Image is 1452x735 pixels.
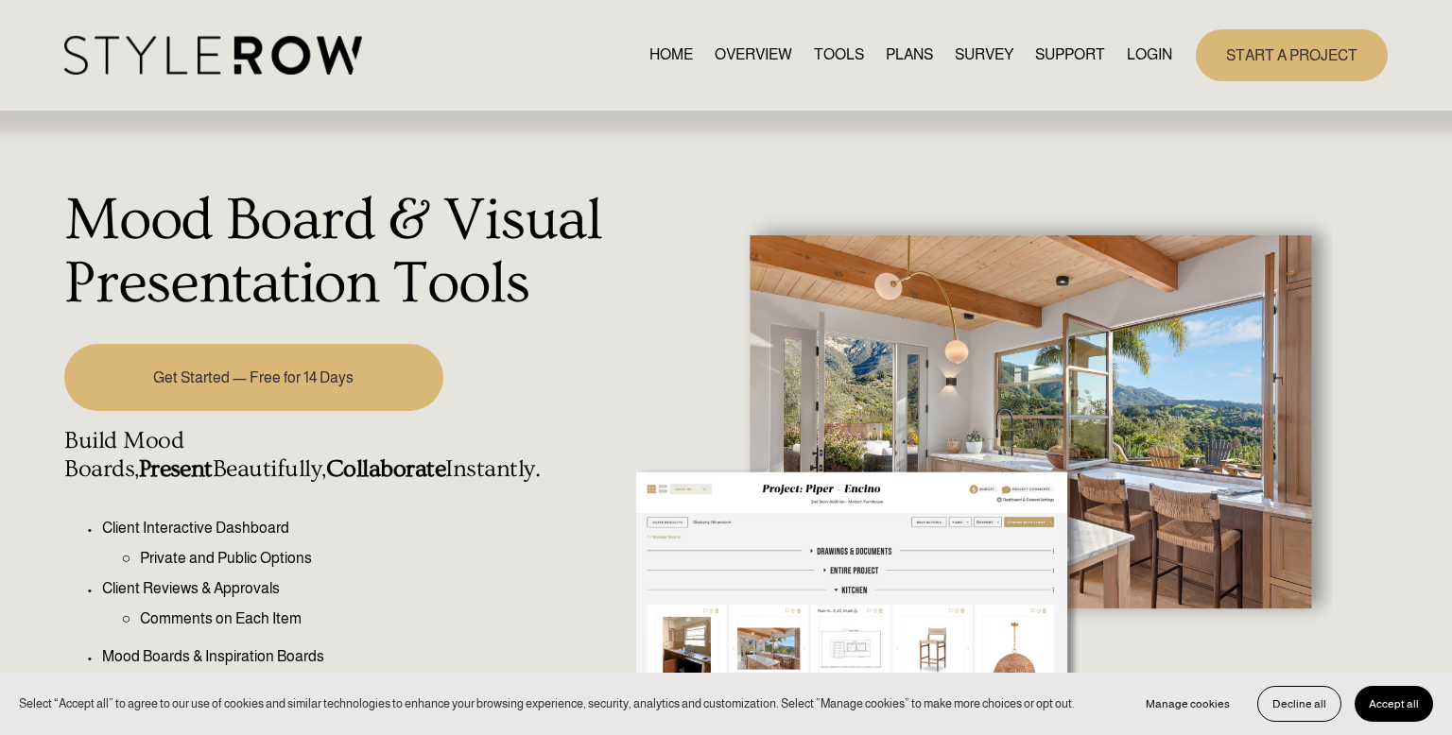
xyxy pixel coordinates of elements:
[140,547,610,570] p: Private and Public Options
[102,645,610,668] p: Mood Boards & Inspiration Boards
[64,36,362,75] img: StyleRow
[1272,697,1326,710] span: Decline all
[64,344,442,411] a: Get Started — Free for 14 Days
[955,43,1013,68] a: SURVEY
[1196,29,1388,81] a: START A PROJECT
[1257,686,1341,722] button: Decline all
[1132,686,1244,722] button: Manage cookies
[886,43,933,68] a: PLANS
[64,427,610,484] h4: Build Mood Boards, Beautifully, Instantly.
[1035,43,1105,68] a: folder dropdown
[1369,697,1419,710] span: Accept all
[1355,686,1433,722] button: Accept all
[139,455,213,483] strong: Present
[19,694,1075,712] p: Select “Accept all” to agree to our use of cookies and similar technologies to enhance your brows...
[102,577,610,600] p: Client Reviews & Approvals
[715,43,792,68] a: OVERVIEW
[326,455,445,483] strong: Collaborate
[814,43,864,68] a: TOOLS
[140,607,610,630] p: Comments on Each Item
[64,189,610,316] h1: Mood Board & Visual Presentation Tools
[1127,43,1172,68] a: LOGIN
[1146,697,1230,710] span: Manage cookies
[649,43,693,68] a: HOME
[102,517,610,539] p: Client Interactive Dashboard
[1035,43,1105,66] span: SUPPORT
